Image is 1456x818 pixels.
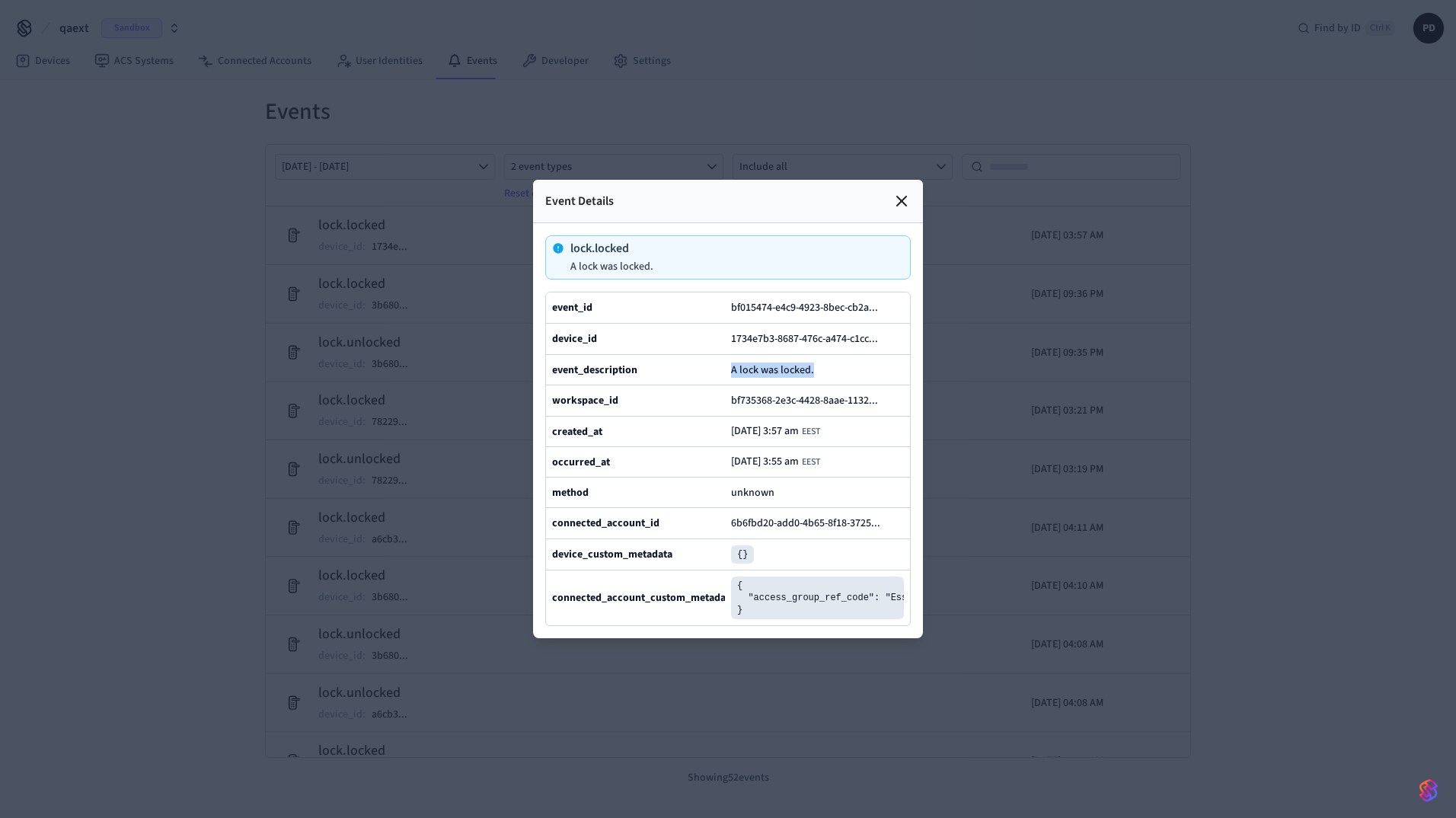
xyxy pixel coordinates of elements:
b: event_description [552,363,637,378]
pre: {} [731,545,754,564]
b: occurred_at [552,455,610,470]
b: event_id [552,300,592,315]
span: EEST [802,456,820,468]
span: A lock was locked. [731,363,814,378]
p: Event Details [545,192,614,210]
span: EEST [802,426,820,438]
div: Europe/Bucharest [731,455,820,468]
span: [DATE] 3:57 am [731,425,799,437]
b: workspace_id [552,393,618,408]
button: bf735368-2e3c-4428-8aae-1132... [728,391,893,410]
b: created_at [552,424,602,439]
pre: { "access_group_ref_code": "Essential" } [731,577,904,619]
b: connected_account_id [552,516,659,531]
button: 6b6fbd20-add0-4b65-8f18-3725... [728,514,896,532]
button: 1734e7b3-8687-476c-a474-c1cc... [728,330,893,348]
img: SeamLogoGradient.69752ec5.svg [1419,778,1438,803]
span: unknown [731,485,774,500]
b: device_id [552,331,597,347]
p: A lock was locked. [570,260,653,273]
p: lock.locked [570,242,653,254]
div: Europe/Bucharest [731,425,820,438]
span: [DATE] 3:55 am [731,455,799,468]
b: connected_account_custom_metadata [552,590,735,606]
button: bf015474-e4c9-4923-8bec-cb2a... [728,299,893,317]
b: device_custom_metadata [552,547,672,562]
b: method [552,485,589,500]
